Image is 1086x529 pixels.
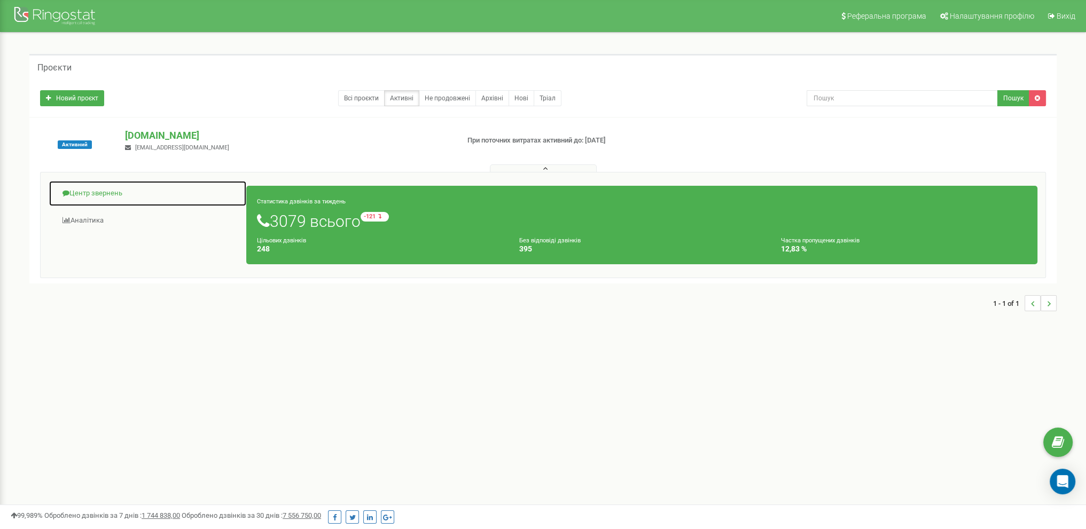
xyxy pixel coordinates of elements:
[257,245,503,253] h4: 248
[257,198,346,205] small: Статистика дзвінків за тиждень
[338,90,385,106] a: Всі проєкти
[807,90,998,106] input: Пошук
[40,90,104,106] a: Новий проєкт
[993,295,1025,311] span: 1 - 1 of 1
[519,237,580,244] small: Без відповіді дзвінків
[58,140,92,149] span: Активний
[49,180,247,207] a: Центр звернень
[182,511,321,519] span: Оброблено дзвінків за 30 днів :
[142,511,180,519] u: 1 744 838,00
[475,90,509,106] a: Архівні
[135,144,229,151] span: [EMAIL_ADDRESS][DOMAIN_NAME]
[125,129,450,143] p: [DOMAIN_NAME]
[847,12,926,20] span: Реферальна програма
[534,90,561,106] a: Тріал
[993,285,1057,322] nav: ...
[781,245,1027,253] h4: 12,83 %
[361,212,389,222] small: -121
[781,237,860,244] small: Частка пропущених дзвінків
[384,90,419,106] a: Активні
[257,237,306,244] small: Цільових дзвінків
[37,63,72,73] h5: Проєкти
[283,511,321,519] u: 7 556 750,00
[950,12,1034,20] span: Налаштування профілю
[1050,469,1075,494] div: Open Intercom Messenger
[49,208,247,234] a: Аналiтика
[519,245,764,253] h4: 395
[509,90,534,106] a: Нові
[467,136,707,146] p: При поточних витратах активний до: [DATE]
[257,212,1027,230] h1: 3079 всього
[997,90,1029,106] button: Пошук
[419,90,476,106] a: Не продовжені
[1057,12,1075,20] span: Вихід
[11,511,43,519] span: 99,989%
[44,511,180,519] span: Оброблено дзвінків за 7 днів :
